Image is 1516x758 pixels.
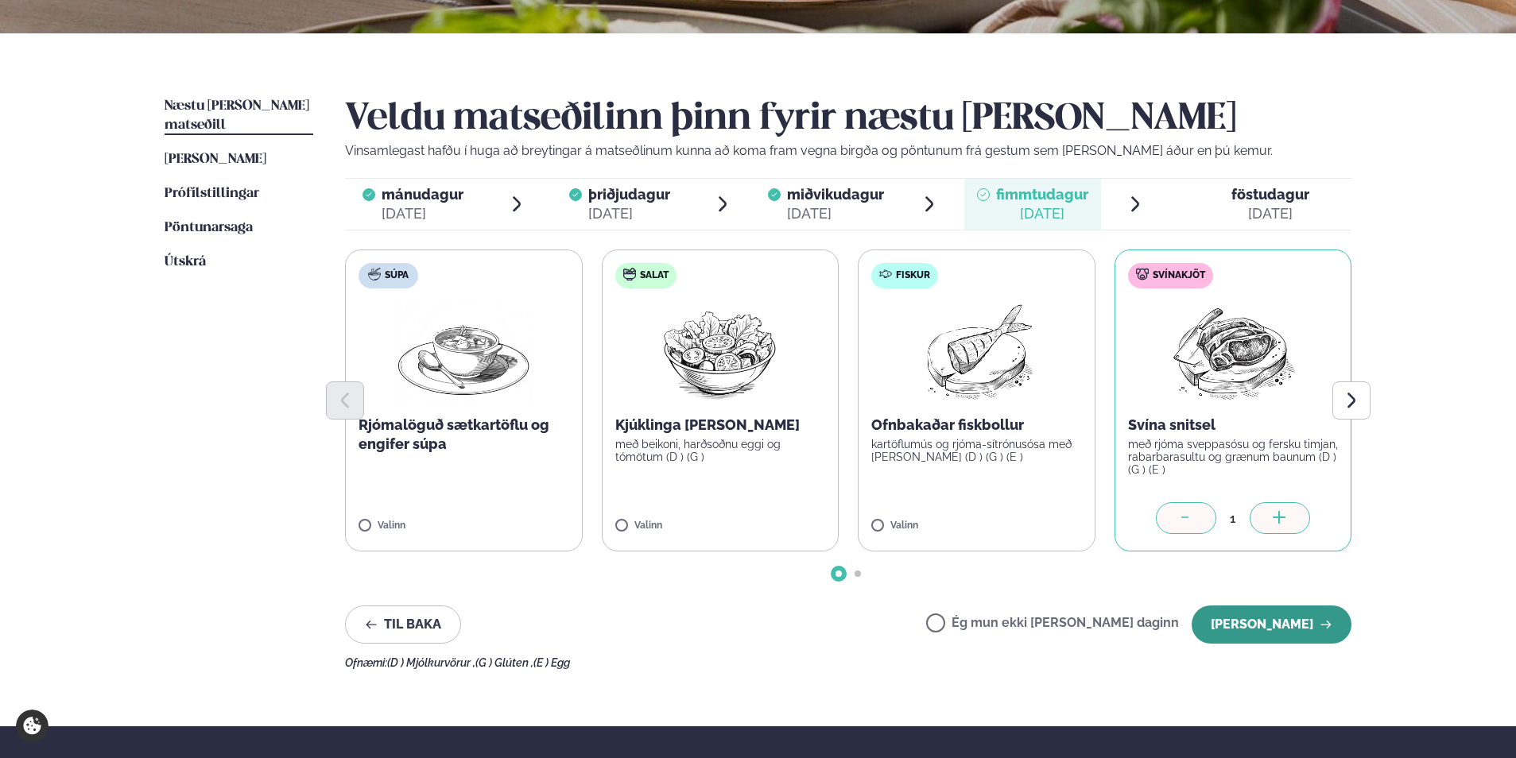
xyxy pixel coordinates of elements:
[1332,381,1371,420] button: Next slide
[387,656,475,669] span: (D ) Mjólkurvörur ,
[649,301,790,403] img: Salad.png
[165,219,253,238] a: Pöntunarsaga
[787,186,884,203] span: miðvikudagur
[345,605,461,644] button: Til baka
[345,97,1351,141] h2: Veldu matseðilinn þinn fyrir næstu [PERSON_NAME]
[1162,301,1303,403] img: Pork-Meat.png
[382,186,463,203] span: mánudagur
[1153,269,1205,282] span: Svínakjöt
[165,184,259,203] a: Prófílstillingar
[1136,268,1149,280] img: pork.svg
[1216,509,1250,528] div: 1
[1231,204,1309,223] div: [DATE]
[165,255,206,269] span: Útskrá
[615,438,826,463] p: með beikoni, harðsoðnu eggi og tómötum (D ) (G )
[588,204,670,223] div: [DATE]
[588,186,670,203] span: þriðjudagur
[165,153,266,166] span: [PERSON_NAME]
[16,710,48,742] a: Cookie settings
[345,656,1351,669] div: Ofnæmi:
[475,656,533,669] span: (G ) Glúten ,
[1128,416,1339,435] p: Svína snitsel
[871,438,1082,463] p: kartöflumús og rjóma-sítrónusósa með [PERSON_NAME] (D ) (G ) (E )
[165,253,206,272] a: Útskrá
[345,141,1351,160] p: Vinsamlegast hafðu í huga að breytingar á matseðlinum kunna að koma fram vegna birgða og pöntunum...
[906,301,1047,403] img: Fish.png
[855,570,861,577] span: Go to slide 2
[879,268,892,280] img: fish.svg
[368,268,381,280] img: soup.svg
[996,186,1088,203] span: fimmtudagur
[385,269,409,282] span: Súpa
[1128,438,1339,476] p: með rjóma sveppasósu og fersku timjan, rabarbarasultu og grænum baunum (D ) (G ) (E )
[996,204,1088,223] div: [DATE]
[623,268,636,280] img: salad.svg
[533,656,570,669] span: (E ) Egg
[615,416,826,435] p: Kjúklinga [PERSON_NAME]
[382,204,463,223] div: [DATE]
[165,150,266,169] a: [PERSON_NAME]
[165,187,259,200] span: Prófílstillingar
[165,99,309,132] span: Næstu [PERSON_NAME] matseðill
[1192,605,1351,644] button: [PERSON_NAME]
[394,301,533,403] img: Soup.png
[1231,186,1309,203] span: föstudagur
[640,269,669,282] span: Salat
[836,570,842,577] span: Go to slide 1
[787,204,884,223] div: [DATE]
[871,416,1082,435] p: Ofnbakaðar fiskbollur
[896,269,930,282] span: Fiskur
[165,221,253,234] span: Pöntunarsaga
[326,381,364,420] button: Previous slide
[359,416,569,454] p: Rjómalöguð sætkartöflu og engifer súpa
[165,97,313,135] a: Næstu [PERSON_NAME] matseðill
